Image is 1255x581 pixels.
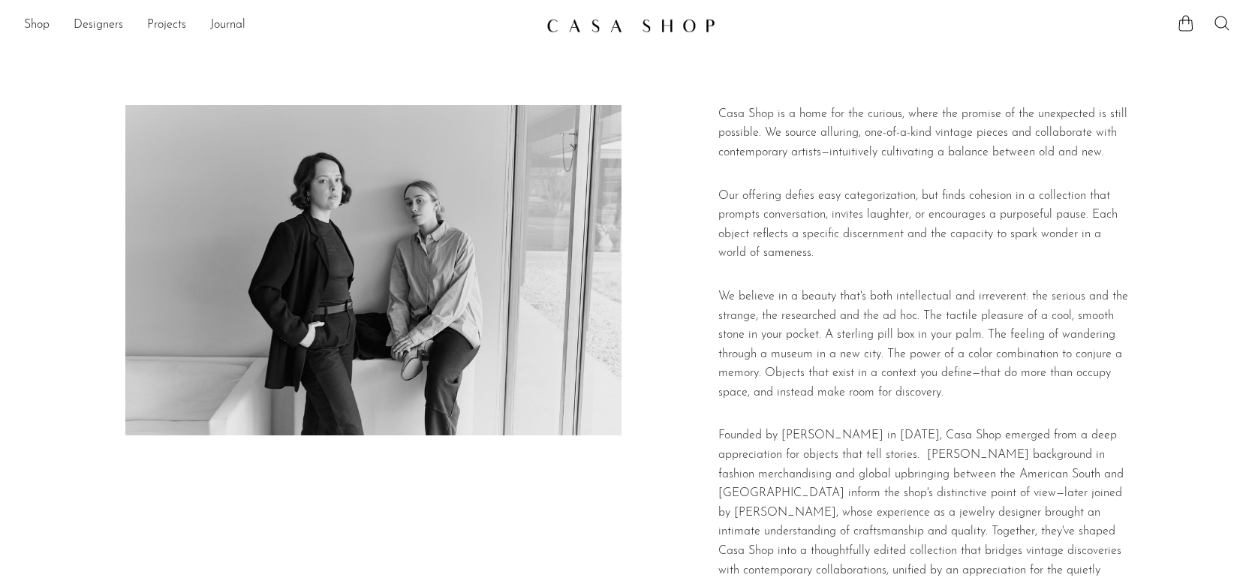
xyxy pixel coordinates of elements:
[718,187,1130,263] p: Our offering defies easy categorization, but finds cohesion in a collection that prompts conversa...
[210,16,245,35] a: Journal
[24,13,534,38] nav: Desktop navigation
[24,16,50,35] a: Shop
[718,105,1130,163] p: Casa Shop is a home for the curious, where the promise of the unexpected is still possible. We so...
[718,287,1130,403] p: We believe in a beauty that's both intellectual and irreverent: the serious and the strange, the ...
[147,16,186,35] a: Projects
[74,16,123,35] a: Designers
[24,13,534,38] ul: NEW HEADER MENU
